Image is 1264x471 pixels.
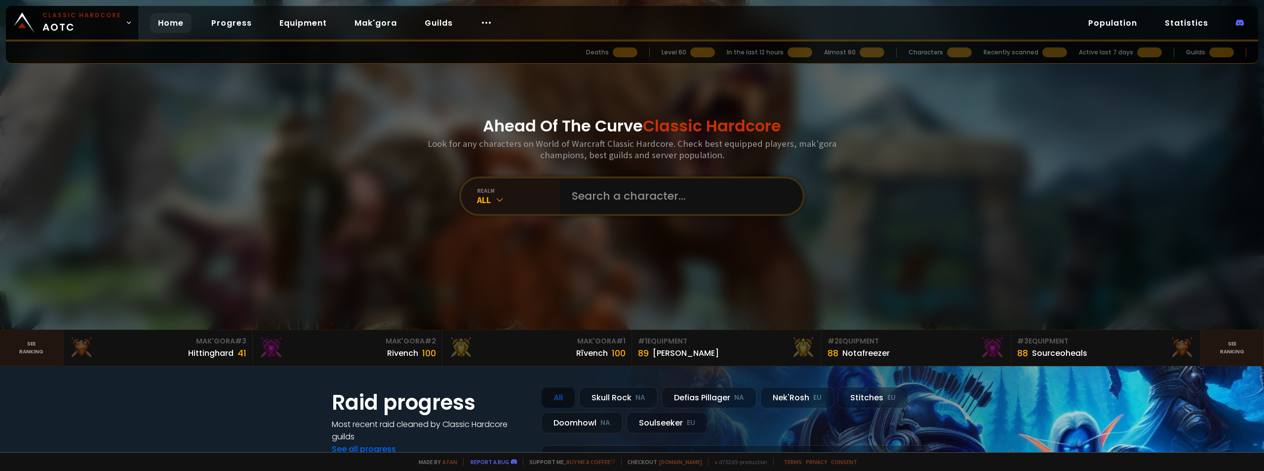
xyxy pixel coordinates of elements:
[332,418,529,443] h4: Most recent raid cleaned by Classic Hardcore guilds
[413,458,457,466] span: Made by
[6,6,138,40] a: Classic HardcoreAOTC
[442,330,632,366] a: Mak'Gora#1Rîvench100
[424,138,840,161] h3: Look for any characters on World of Warcraft Classic Hardcore. Check best equipped players, mak'g...
[687,418,695,428] small: EU
[42,11,121,35] span: AOTC
[708,458,767,466] span: v. d752d5 - production
[616,336,626,346] span: # 1
[1201,330,1264,366] a: Seeranking
[627,412,708,433] div: Soulseeker
[69,336,246,346] div: Mak'Gora
[1079,48,1133,57] div: Active last 7 days
[908,48,943,57] div: Characters
[784,458,802,466] a: Terms
[586,48,609,57] div: Deaths
[828,336,839,346] span: # 2
[477,194,560,206] div: All
[442,458,457,466] a: a fan
[984,48,1038,57] div: Recently scanned
[600,418,610,428] small: NA
[662,387,756,408] div: Defias Pillager
[1080,13,1145,33] a: Population
[638,336,647,346] span: # 1
[237,346,246,360] div: 41
[1017,346,1028,360] div: 88
[188,347,234,359] div: Hittinghard
[235,336,246,346] span: # 3
[1017,336,1028,346] span: # 3
[831,458,857,466] a: Consent
[806,458,827,466] a: Privacy
[1017,336,1194,346] div: Equipment
[566,178,791,214] input: Search a character...
[638,336,815,346] div: Equipment
[662,48,686,57] div: Level 60
[332,443,396,455] a: See all progress
[253,330,442,366] a: Mak'Gora#2Rivench100
[612,346,626,360] div: 100
[1186,48,1205,57] div: Guilds
[824,48,856,57] div: Almost 60
[477,187,560,194] div: realm
[1011,330,1201,366] a: #3Equipment88Sourceoheals
[1157,13,1216,33] a: Statistics
[42,11,121,20] small: Classic Hardcore
[1032,347,1087,359] div: Sourceoheals
[422,346,436,360] div: 100
[347,13,405,33] a: Mak'gora
[828,346,838,360] div: 88
[471,458,509,466] a: Report a bug
[887,393,896,403] small: EU
[653,347,719,359] div: [PERSON_NAME]
[734,393,744,403] small: NA
[727,48,784,57] div: In the last 12 hours
[425,336,436,346] span: # 2
[576,347,608,359] div: Rîvench
[842,347,890,359] div: Notafreezer
[638,346,649,360] div: 89
[828,336,1005,346] div: Equipment
[63,330,253,366] a: Mak'Gora#3Hittinghard41
[150,13,192,33] a: Home
[813,393,822,403] small: EU
[541,387,575,408] div: All
[838,387,908,408] div: Stitches
[272,13,335,33] a: Equipment
[417,13,461,33] a: Guilds
[448,336,626,346] div: Mak'Gora
[579,387,658,408] div: Skull Rock
[659,458,702,466] a: [DOMAIN_NAME]
[635,393,645,403] small: NA
[523,458,615,466] span: Support me,
[760,387,834,408] div: Nek'Rosh
[203,13,260,33] a: Progress
[621,458,702,466] span: Checkout
[483,114,781,138] h1: Ahead Of The Curve
[822,330,1011,366] a: #2Equipment88Notafreezer
[387,347,418,359] div: Rivench
[566,458,615,466] a: Buy me a coffee
[259,336,436,346] div: Mak'Gora
[332,387,529,418] h1: Raid progress
[632,330,822,366] a: #1Equipment89[PERSON_NAME]
[643,115,781,137] span: Classic Hardcore
[541,412,623,433] div: Doomhowl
